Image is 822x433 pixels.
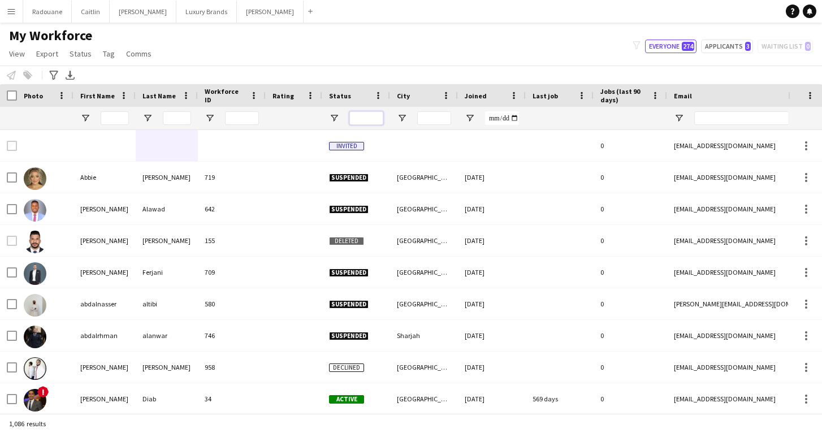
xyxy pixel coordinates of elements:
span: Rating [272,92,294,100]
input: City Filter Input [417,111,451,125]
div: [PERSON_NAME] [73,193,136,224]
div: 0 [594,352,667,383]
span: Suspended [329,269,369,277]
div: alanwar [136,320,198,351]
span: First Name [80,92,115,100]
span: Comms [126,49,152,59]
div: [PERSON_NAME] [73,225,136,256]
div: [PERSON_NAME] [136,162,198,193]
div: [PERSON_NAME] [73,352,136,383]
img: Abdel Jaleel Elsharief [24,357,46,380]
div: Ferjani [136,257,198,288]
span: Last job [533,92,558,100]
span: Suspended [329,205,369,214]
span: Invited [329,142,364,150]
div: [GEOGRAPHIC_DATA] [390,193,458,224]
div: [PERSON_NAME] [136,352,198,383]
div: [DATE] [458,320,526,351]
div: [GEOGRAPHIC_DATA] [390,383,458,414]
div: 155 [198,225,266,256]
button: Radouane [23,1,72,23]
img: Abbie Fisher [24,167,46,190]
span: Suspended [329,332,369,340]
input: Workforce ID Filter Input [225,111,259,125]
span: Suspended [329,300,369,309]
div: [DATE] [458,352,526,383]
span: Status [70,49,92,59]
div: 0 [594,193,667,224]
span: Joined [465,92,487,100]
div: 0 [594,288,667,319]
a: View [5,46,29,61]
div: Alawad [136,193,198,224]
input: Row Selection is disabled for this row (unchecked) [7,141,17,151]
span: Status [329,92,351,100]
span: 274 [682,42,694,51]
a: Status [65,46,96,61]
button: Applicants3 [701,40,753,53]
div: Sharjah [390,320,458,351]
input: First Name Filter Input [101,111,129,125]
span: Workforce ID [205,87,245,104]
div: Diab [136,383,198,414]
span: Email [674,92,692,100]
div: 746 [198,320,266,351]
div: [DATE] [458,288,526,319]
div: [DATE] [458,383,526,414]
div: 34 [198,383,266,414]
span: Photo [24,92,43,100]
app-action-btn: Advanced filters [47,68,60,82]
input: Last Name Filter Input [163,111,191,125]
div: 0 [594,162,667,193]
button: Open Filter Menu [397,113,407,123]
div: [DATE] [458,225,526,256]
div: 719 [198,162,266,193]
button: Open Filter Menu [674,113,684,123]
button: [PERSON_NAME] [110,1,176,23]
div: [GEOGRAPHIC_DATA] [390,257,458,288]
a: Export [32,46,63,61]
div: 0 [594,225,667,256]
div: [PERSON_NAME] [73,257,136,288]
a: Tag [98,46,119,61]
button: Open Filter Menu [205,113,215,123]
button: Open Filter Menu [80,113,90,123]
div: 0 [594,130,667,161]
input: Status Filter Input [349,111,383,125]
div: [DATE] [458,193,526,224]
div: [DATE] [458,162,526,193]
div: 0 [594,320,667,351]
button: Open Filter Menu [142,113,153,123]
button: Caitlin [72,1,110,23]
span: ! [37,386,49,397]
div: 0 [594,383,667,414]
img: abdalnasser altibi [24,294,46,317]
div: 0 [594,257,667,288]
app-action-btn: Export XLSX [63,68,77,82]
span: Suspended [329,174,369,182]
span: View [9,49,25,59]
a: Comms [122,46,156,61]
span: Jobs (last 90 days) [600,87,647,104]
input: Joined Filter Input [485,111,519,125]
span: City [397,92,410,100]
div: [GEOGRAPHIC_DATA] [390,225,458,256]
span: Tag [103,49,115,59]
span: Active [329,395,364,404]
input: Row Selection is disabled for this row (unchecked) [7,236,17,246]
div: abdalrhman [73,320,136,351]
div: altibi [136,288,198,319]
img: abdalrhman alanwar [24,326,46,348]
div: [GEOGRAPHIC_DATA] [390,162,458,193]
div: 709 [198,257,266,288]
div: [GEOGRAPHIC_DATA] [390,352,458,383]
span: 3 [745,42,751,51]
button: Open Filter Menu [329,113,339,123]
span: Last Name [142,92,176,100]
div: 569 days [526,383,594,414]
div: [GEOGRAPHIC_DATA] [390,288,458,319]
div: 580 [198,288,266,319]
div: [DATE] [458,257,526,288]
img: Abdallah Abu Naim [24,231,46,253]
button: [PERSON_NAME] [237,1,304,23]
